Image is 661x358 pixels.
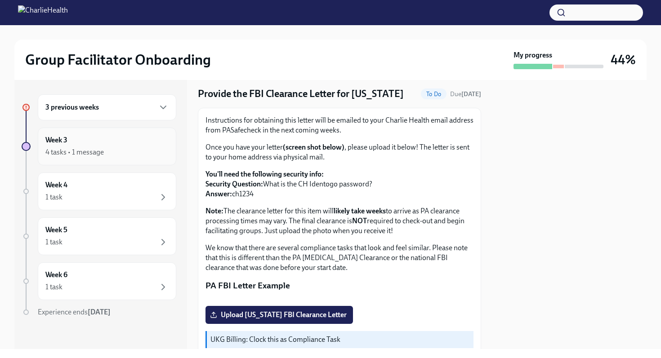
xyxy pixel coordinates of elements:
[205,180,263,188] strong: Security Question:
[205,206,473,236] p: The clearance letter for this item will to arrive as PA clearance processing times may vary. The ...
[334,207,386,215] strong: likely take weeks
[45,270,67,280] h6: Week 6
[421,91,447,97] span: To Do
[22,172,176,210] a: Week 41 task
[45,135,67,145] h6: Week 3
[45,102,99,112] h6: 3 previous weeks
[283,143,344,151] strong: (screen shot below)
[45,237,63,247] div: 1 task
[45,282,63,292] div: 1 task
[18,5,68,20] img: CharlieHealth
[210,335,470,345] p: UKG Billing: Clock this as Compliance Task
[22,262,176,300] a: Week 61 task
[198,87,404,101] h4: Provide the FBI Clearance Letter for [US_STATE]
[22,217,176,255] a: Week 51 task
[45,147,104,157] div: 4 tasks • 1 message
[38,94,176,120] div: 3 previous weeks
[212,310,347,319] span: Upload [US_STATE] FBI Clearance Letter
[205,115,473,135] p: Instructions for obtaining this letter will be emailed to your Charlie Health email address from ...
[25,51,211,69] h2: Group Facilitator Onboarding
[205,280,473,292] p: PA FBI Letter Example
[205,169,473,199] p: What is the CH Identogo password? ch1234
[205,142,473,162] p: Once you have your letter , please upload it below! The letter is sent to your home address via p...
[205,207,223,215] strong: Note:
[205,243,473,273] p: We know that there are several compliance tasks that look and feel similar. Please note that this...
[45,192,63,202] div: 1 task
[514,50,552,60] strong: My progress
[45,225,67,235] h6: Week 5
[88,308,111,316] strong: [DATE]
[205,190,232,198] strong: Answer:
[38,308,111,316] span: Experience ends
[22,128,176,165] a: Week 34 tasks • 1 message
[45,180,67,190] h6: Week 4
[450,90,481,98] span: Due
[450,90,481,98] span: October 21st, 2025 10:00
[611,52,636,68] h3: 44%
[205,170,324,178] strong: You'll need the following security info:
[461,90,481,98] strong: [DATE]
[205,306,353,324] label: Upload [US_STATE] FBI Clearance Letter
[352,217,367,225] strong: NOT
